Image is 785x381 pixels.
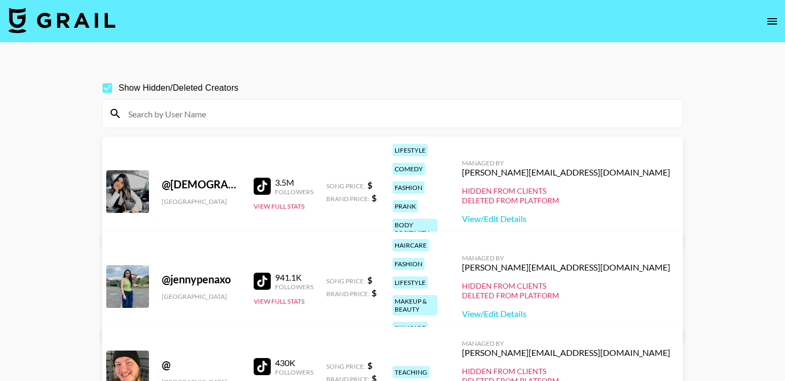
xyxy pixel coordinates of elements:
div: Managed By [462,254,670,262]
a: View/Edit Details [462,213,670,224]
span: Song Price: [326,362,365,370]
div: 941.1K [275,272,313,283]
div: @ [162,358,241,371]
div: [GEOGRAPHIC_DATA] [162,292,241,300]
div: 3.5M [275,177,313,188]
img: Grail Talent [9,7,115,33]
div: @ [DEMOGRAPHIC_DATA] [162,178,241,191]
div: Hidden from Clients [462,281,670,291]
span: Song Price: [326,182,365,190]
div: @ jennypenaxo [162,273,241,286]
div: 430K [275,358,313,368]
span: Show Hidden/Deleted Creators [119,82,239,94]
strong: $ [372,193,376,203]
div: body positivity [392,219,437,239]
span: Song Price: [326,277,365,285]
div: fashion [392,181,425,194]
div: teaching [392,366,429,378]
div: [PERSON_NAME][EMAIL_ADDRESS][DOMAIN_NAME] [462,262,670,273]
div: Followers [275,368,313,376]
strong: $ [367,275,372,285]
div: Followers [275,283,313,291]
div: Managed By [462,339,670,347]
button: View Full Stats [254,202,304,210]
div: Managed By [462,159,670,167]
div: Deleted from Platform [462,291,670,300]
div: haircare [392,239,429,251]
strong: $ [372,288,376,298]
button: View Full Stats [254,297,304,305]
div: prank [392,200,418,212]
div: [PERSON_NAME][EMAIL_ADDRESS][DOMAIN_NAME] [462,167,670,178]
div: lifestyle [392,276,428,289]
span: Brand Price: [326,195,370,203]
div: Followers [275,188,313,196]
div: comedy [392,163,425,175]
div: fashion [392,258,425,270]
span: Brand Price: [326,290,370,298]
div: [PERSON_NAME][EMAIL_ADDRESS][DOMAIN_NAME] [462,347,670,358]
div: lifestyle [392,144,428,156]
strong: $ [367,360,372,370]
div: Hidden from Clients [462,367,670,376]
button: open drawer [762,11,783,32]
input: Search by User Name [122,105,676,122]
strong: $ [367,180,372,190]
a: View/Edit Details [462,308,670,319]
div: makeup & beauty [392,295,437,315]
div: Deleted from Platform [462,196,670,205]
div: skincare [392,322,428,334]
div: Hidden from Clients [462,186,670,196]
div: [GEOGRAPHIC_DATA] [162,197,241,205]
